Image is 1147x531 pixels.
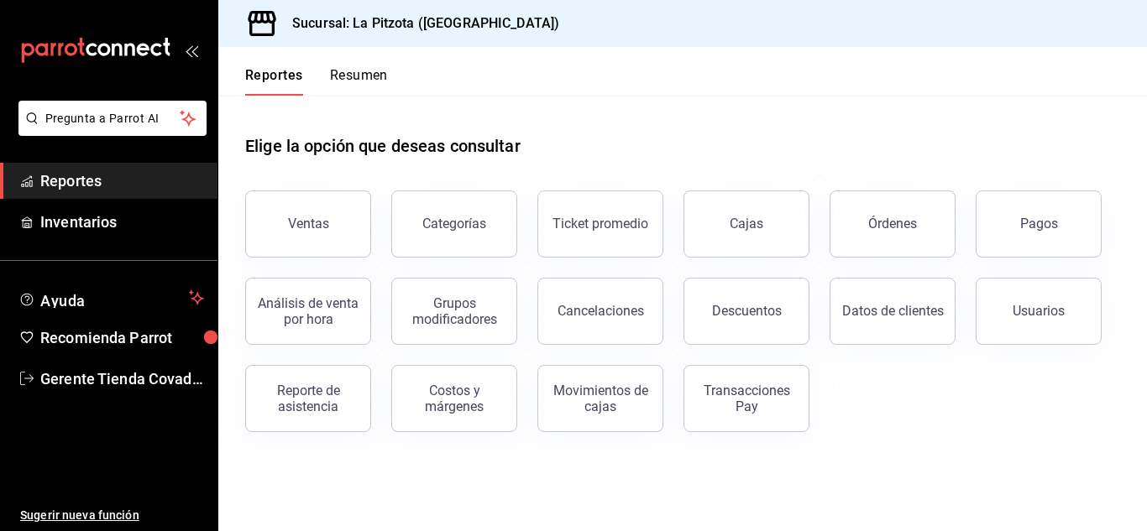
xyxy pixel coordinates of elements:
div: Ticket promedio [553,216,648,232]
button: Costos y márgenes [391,365,517,432]
div: Órdenes [868,216,917,232]
span: Reportes [40,169,204,192]
div: Cajas [730,214,764,234]
div: Pagos [1020,216,1058,232]
div: Movimientos de cajas [548,383,652,414]
button: Pregunta a Parrot AI [18,101,207,136]
span: Recomienda Parrot [40,326,204,349]
button: Pagos [976,190,1102,258]
h1: Elige la opción que deseas consultar [245,133,521,159]
button: Grupos modificadores [391,278,517,345]
div: Datos de clientes [842,303,944,319]
button: Datos de clientes [830,278,956,345]
button: open_drawer_menu [185,44,198,57]
div: Análisis de venta por hora [256,295,360,327]
span: Pregunta a Parrot AI [45,110,181,128]
a: Cajas [683,190,809,258]
div: Transacciones Pay [694,383,799,414]
button: Reportes [245,67,303,96]
button: Movimientos de cajas [537,365,663,432]
button: Ventas [245,190,371,258]
div: Cancelaciones [558,303,644,319]
div: Ventas [288,216,329,232]
span: Gerente Tienda Covadonga [40,367,204,390]
div: Categorías [422,216,486,232]
button: Órdenes [830,190,956,258]
div: Usuarios [1013,303,1065,319]
div: navigation tabs [245,67,388,96]
button: Transacciones Pay [683,365,809,432]
button: Usuarios [976,278,1102,345]
h3: Sucursal: La Pitzota ([GEOGRAPHIC_DATA]) [279,13,559,34]
button: Categorías [391,190,517,258]
button: Resumen [330,67,388,96]
button: Descuentos [683,278,809,345]
span: Ayuda [40,288,182,308]
button: Análisis de venta por hora [245,278,371,345]
div: Descuentos [712,303,782,319]
div: Grupos modificadores [402,295,506,327]
button: Cancelaciones [537,278,663,345]
span: Sugerir nueva función [20,507,204,524]
span: Inventarios [40,211,204,233]
button: Ticket promedio [537,190,663,258]
div: Reporte de asistencia [256,383,360,414]
button: Reporte de asistencia [245,365,371,432]
a: Pregunta a Parrot AI [12,122,207,139]
div: Costos y márgenes [402,383,506,414]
